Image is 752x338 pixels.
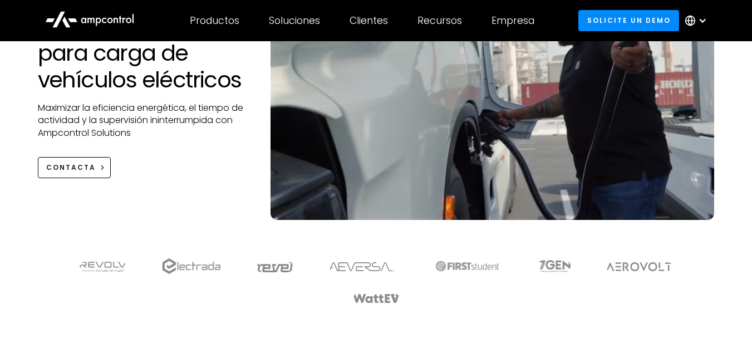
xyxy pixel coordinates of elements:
div: Recursos [417,14,462,27]
h1: Plataforma para carga de vehículos eléctricos [38,13,249,93]
div: Empresa [491,14,534,27]
div: Soluciones [269,14,320,27]
div: Clientes [350,14,388,27]
img: electrada logo [162,258,220,274]
div: CONTACTA [46,163,96,173]
p: Maximizar la eficiencia energética, el tiempo de actividad y la supervisión ininterrumpida con Am... [38,102,249,139]
a: CONTACTA [38,157,111,178]
img: Aerovolt Logo [606,262,672,271]
div: Productos [190,14,239,27]
a: Solicite un demo [578,10,679,31]
img: WattEV logo [353,294,400,303]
